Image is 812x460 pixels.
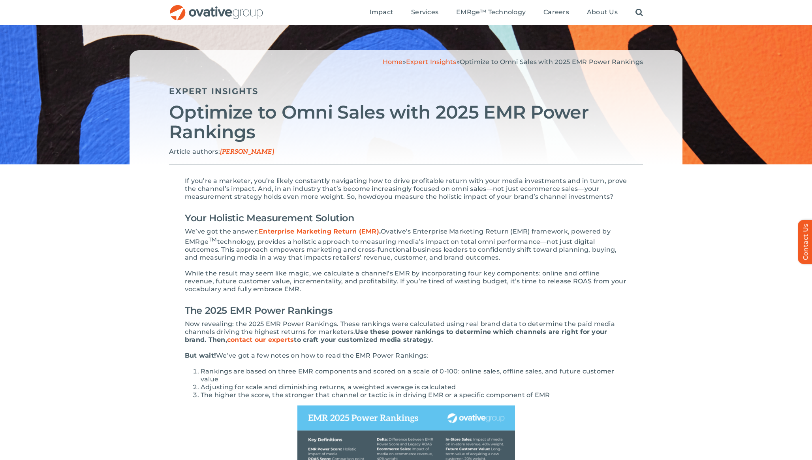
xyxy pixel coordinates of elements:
span: About Us [587,8,618,16]
span: Services [411,8,438,16]
p: Article authors: [169,148,643,156]
a: About Us [587,8,618,17]
strong: . [259,228,381,235]
a: Expert Insights [169,86,259,96]
span: » » [383,58,643,66]
a: Impact [370,8,393,17]
span: Careers [543,8,569,16]
p: We’ve got a few notes on how to read the EMR Power Rankings: [185,352,627,360]
a: Expert Insights [406,58,457,66]
a: EMRge™ Technology [456,8,526,17]
a: contact our experts [227,336,294,343]
h2: Your Holistic Measurement Solution [185,209,627,228]
p: Now revealing: the 2025 EMR Power Rankings. These rankings were calculated using real brand data ... [185,320,627,344]
a: Services [411,8,438,17]
h2: Optimize to Omni Sales with 2025 EMR Power Rankings [169,102,643,142]
sup: TM [209,236,217,243]
strong: But wait! [185,352,216,359]
span: [PERSON_NAME] [220,148,274,156]
span: Optimize to Omni Sales with 2025 EMR Power Rankings [460,58,643,66]
li: Adjusting for scale and diminishing returns, a weighted average is calculated [201,383,627,391]
strong: Use these power rankings to determine which channels are right for your brand. Then, to craft you... [185,328,607,343]
p: While the result may seem like magic, we calculate a channel’s EMR by incorporating four key comp... [185,270,627,293]
a: Search [635,8,643,17]
p: We’ve got the answer: Ovative’s Enterprise Marketing Return (EMR) framework, powered by EMRge tec... [185,228,627,262]
li: Rankings are based on three EMR components and scored on a scale of 0-100: online sales, offline ... [201,368,627,383]
span: Impact [370,8,393,16]
em: do [372,193,380,200]
li: The higher the score, the stronger that channel or tactic is in driving EMR or a specific compone... [201,391,627,399]
a: OG_Full_horizontal_RGB [169,4,264,11]
span: EMRge™ Technology [456,8,526,16]
a: Home [383,58,403,66]
h2: The 2025 EMR Power Rankings [185,301,627,320]
p: If you’re a marketer, you’re likely constantly navigating how to drive profitable return with you... [185,177,627,201]
a: Enterprise Marketing Return (EMR) [259,228,379,235]
a: Careers [543,8,569,17]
